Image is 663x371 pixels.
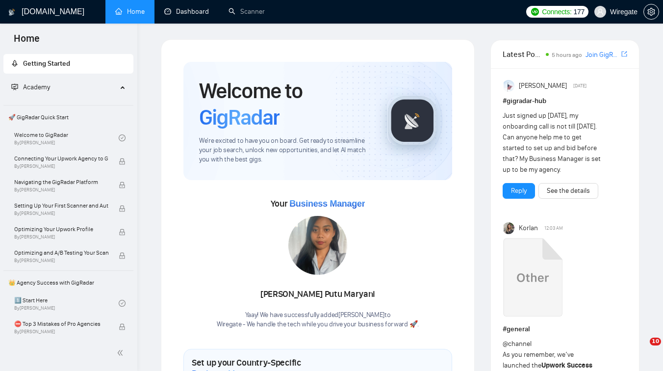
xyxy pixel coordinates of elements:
span: 🚀 GigRadar Quick Start [4,107,132,127]
span: Your [271,198,365,209]
a: 1️⃣ Start HereBy[PERSON_NAME] [14,292,119,314]
span: double-left [117,348,127,358]
div: Yaay! We have successfully added [PERSON_NAME] to [217,311,419,329]
span: 10 [650,338,661,345]
span: Setting Up Your First Scanner and Auto-Bidder [14,201,108,211]
a: searchScanner [229,7,265,16]
span: GigRadar [199,104,280,131]
span: [DATE] [573,81,586,90]
a: Upwork Success with GigRadar.mp4 [503,238,561,320]
span: Navigating the GigRadar Platform [14,177,108,187]
a: Join GigRadar Slack Community [586,50,619,60]
span: By [PERSON_NAME] [14,234,108,240]
a: setting [643,8,659,16]
span: lock [119,182,126,188]
span: check-circle [119,134,126,141]
img: Korlan [504,222,515,234]
span: Latest Posts from the GigRadar Community [503,48,543,60]
span: lock [119,158,126,165]
img: 1705910460506-WhatsApp%20Image%202024-01-22%20at%2015.55.56.jpeg [288,216,347,275]
span: Academy [11,83,50,91]
span: Getting Started [23,59,70,68]
a: dashboardDashboard [164,7,209,16]
span: user [597,8,604,15]
span: setting [644,8,659,16]
span: By [PERSON_NAME] [14,187,108,193]
span: lock [119,323,126,330]
span: lock [119,252,126,259]
h1: # general [503,324,627,335]
span: check-circle [119,300,126,307]
button: setting [643,4,659,20]
span: Optimizing Your Upwork Profile [14,224,108,234]
a: Welcome to GigRadarBy[PERSON_NAME] [14,127,119,149]
button: See the details [538,183,598,199]
span: Home [6,31,48,52]
span: rocket [11,60,18,67]
span: ⛔ Top 3 Mistakes of Pro Agencies [14,319,108,329]
span: By [PERSON_NAME] [14,258,108,264]
a: Reply [511,185,527,196]
img: upwork-logo.png [531,8,539,16]
h1: # gigradar-hub [503,96,627,106]
div: Just signed up [DATE], my onboarding call is not till [DATE]. Can anyone help me to get started t... [503,110,602,175]
span: Optimizing and A/B Testing Your Scanner for Better Results [14,248,108,258]
img: gigradar-logo.png [388,96,437,145]
span: 12:03 AM [544,224,563,233]
iframe: Intercom live chat [630,338,653,361]
p: Wiregate - We handle the tech while you drive your business forward 🚀 . [217,320,419,329]
span: export [621,50,627,58]
h1: Welcome to [199,78,372,131]
span: Business Manager [289,199,365,209]
span: 5 hours ago [552,52,582,58]
a: export [621,50,627,59]
div: [PERSON_NAME] Putu Maryani [217,286,419,303]
span: Connects: [542,6,571,17]
button: Reply [503,183,535,199]
span: lock [119,229,126,236]
a: See the details [547,185,590,196]
span: 177 [574,6,585,17]
span: lock [119,205,126,212]
span: fund-projection-screen [11,83,18,90]
span: @channel [503,340,532,348]
span: 👑 Agency Success with GigRadar [4,273,132,292]
a: homeHome [115,7,145,16]
span: We're excited to have you on board. Get ready to streamline your job search, unlock new opportuni... [199,136,372,164]
span: By [PERSON_NAME] [14,163,108,169]
img: Anisuzzaman Khan [504,80,515,92]
span: Korlan [519,223,538,234]
span: [PERSON_NAME] [519,80,567,91]
span: By [PERSON_NAME] [14,329,108,335]
img: logo [8,4,15,20]
span: Academy [23,83,50,91]
li: Getting Started [3,54,133,74]
span: By [PERSON_NAME] [14,211,108,216]
span: Connecting Your Upwork Agency to GigRadar [14,154,108,163]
